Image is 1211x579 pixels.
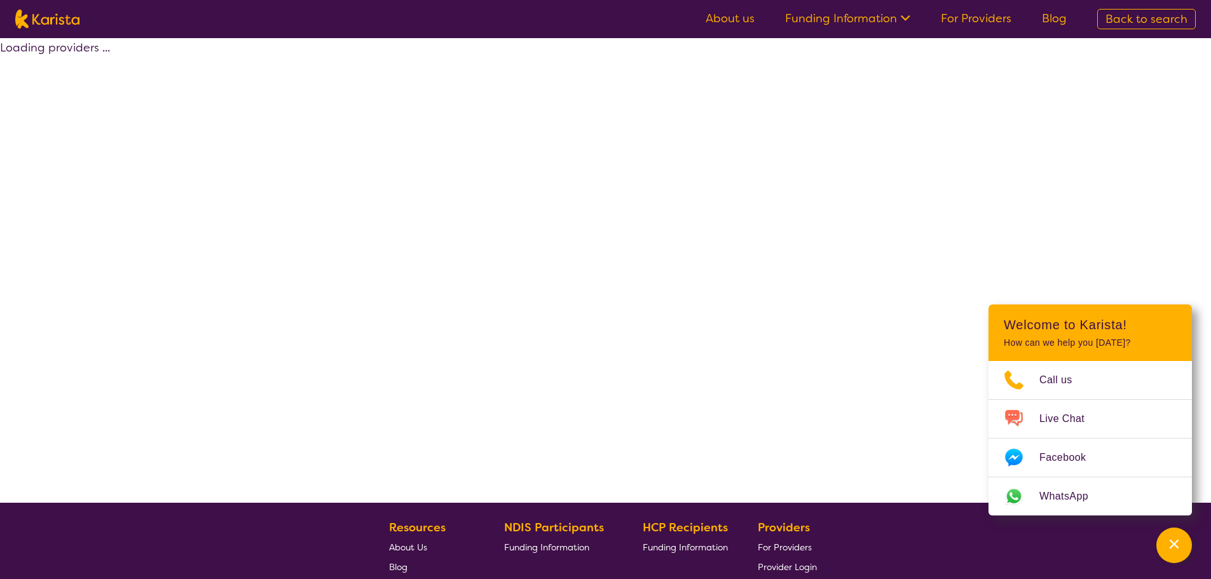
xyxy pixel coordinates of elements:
[389,542,427,553] span: About Us
[989,361,1192,515] ul: Choose channel
[758,537,817,557] a: For Providers
[1039,371,1088,390] span: Call us
[1105,11,1187,27] span: Back to search
[706,11,755,26] a: About us
[389,557,474,576] a: Blog
[1042,11,1067,26] a: Blog
[504,520,604,535] b: NDIS Participants
[1004,317,1177,332] h2: Welcome to Karista!
[389,561,407,573] span: Blog
[389,537,474,557] a: About Us
[989,304,1192,515] div: Channel Menu
[989,477,1192,515] a: Web link opens in a new tab.
[941,11,1011,26] a: For Providers
[758,557,817,576] a: Provider Login
[15,10,79,29] img: Karista logo
[389,520,446,535] b: Resources
[1156,528,1192,563] button: Channel Menu
[758,542,812,553] span: For Providers
[758,561,817,573] span: Provider Login
[643,542,728,553] span: Funding Information
[504,537,613,557] a: Funding Information
[1039,409,1100,428] span: Live Chat
[1097,9,1196,29] a: Back to search
[643,537,728,557] a: Funding Information
[1004,337,1177,348] p: How can we help you [DATE]?
[785,11,910,26] a: Funding Information
[643,520,728,535] b: HCP Recipients
[1039,487,1104,506] span: WhatsApp
[758,520,810,535] b: Providers
[504,542,589,553] span: Funding Information
[1039,448,1101,467] span: Facebook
